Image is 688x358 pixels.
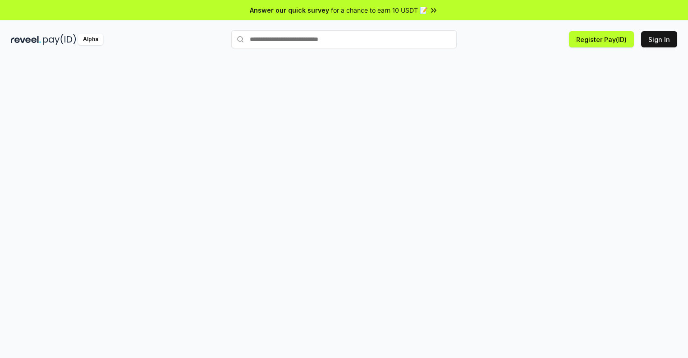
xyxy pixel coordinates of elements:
[78,34,103,45] div: Alpha
[331,5,427,15] span: for a chance to earn 10 USDT 📝
[43,34,76,45] img: pay_id
[641,31,677,47] button: Sign In
[11,34,41,45] img: reveel_dark
[569,31,634,47] button: Register Pay(ID)
[250,5,329,15] span: Answer our quick survey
